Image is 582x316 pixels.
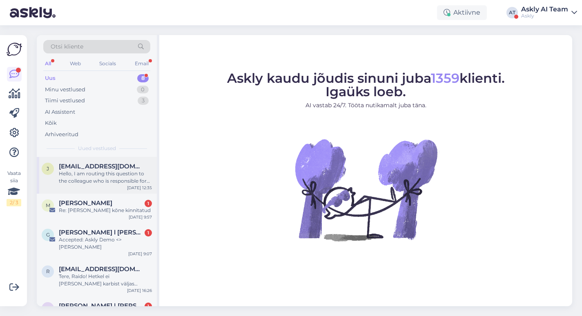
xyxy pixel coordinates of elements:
span: Michael Sander [59,199,112,207]
div: Tiimi vestlused [45,97,85,105]
span: 1359 [431,70,459,86]
div: Vaata siia [7,170,21,206]
p: AI vastab 24/7. Tööta nutikamalt juba täna. [227,101,505,110]
div: Arhiveeritud [45,130,78,139]
span: Otsi kliente [51,42,83,51]
span: Uued vestlused [78,145,116,152]
div: 1 [145,303,152,310]
div: Socials [98,58,118,69]
div: Hello, I am routing this question to the colleague who is responsible for this topic. The reply m... [59,170,152,185]
div: 2 / 3 [7,199,21,206]
span: raido@limegrow.com [59,265,144,273]
div: Minu vestlused [45,86,85,94]
div: 3 [138,97,149,105]
span: jaan.saar@gmtbeauty.ee [59,163,144,170]
div: Re: [PERSON_NAME] kõne kinnitatud [59,207,152,214]
div: 1 [145,200,152,207]
span: r [46,268,50,274]
div: 0 [137,86,149,94]
span: j [47,166,49,172]
a: Askly AI TeamAskly [521,6,577,19]
div: Askly [521,13,568,19]
div: Accepted: Askly Demo <> [PERSON_NAME] [59,236,152,251]
div: AI Assistent [45,108,75,116]
div: Tere, Raido! Hetkel ei [PERSON_NAME] karbist väljas geneerilist API-t ega webhooki, mis võimaldak... [59,273,152,287]
div: Web [68,58,83,69]
div: Kõik [45,119,57,127]
span: Gert Rohtla l ROHE AUTO [59,229,144,236]
div: Askly AI Team [521,6,568,13]
div: [DATE] 9:57 [129,214,152,220]
img: No Chat active [292,116,439,263]
div: 8 [137,74,149,82]
span: G [46,232,50,238]
span: Askly kaudu jõudis sinuni juba klienti. Igaüks loeb. [227,70,505,99]
div: Uus [45,74,56,82]
div: [DATE] 12:35 [127,185,152,191]
div: [DATE] 9:07 [128,251,152,257]
span: Marit Raudsik | ROHE AUTO [59,302,144,309]
img: Askly Logo [7,42,22,57]
div: Email [133,58,150,69]
div: All [43,58,53,69]
span: M [46,202,50,208]
div: Aktiivne [437,5,487,20]
div: [DATE] 16:26 [127,287,152,294]
div: AT [506,7,518,18]
div: 1 [145,229,152,236]
span: M [46,305,50,311]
